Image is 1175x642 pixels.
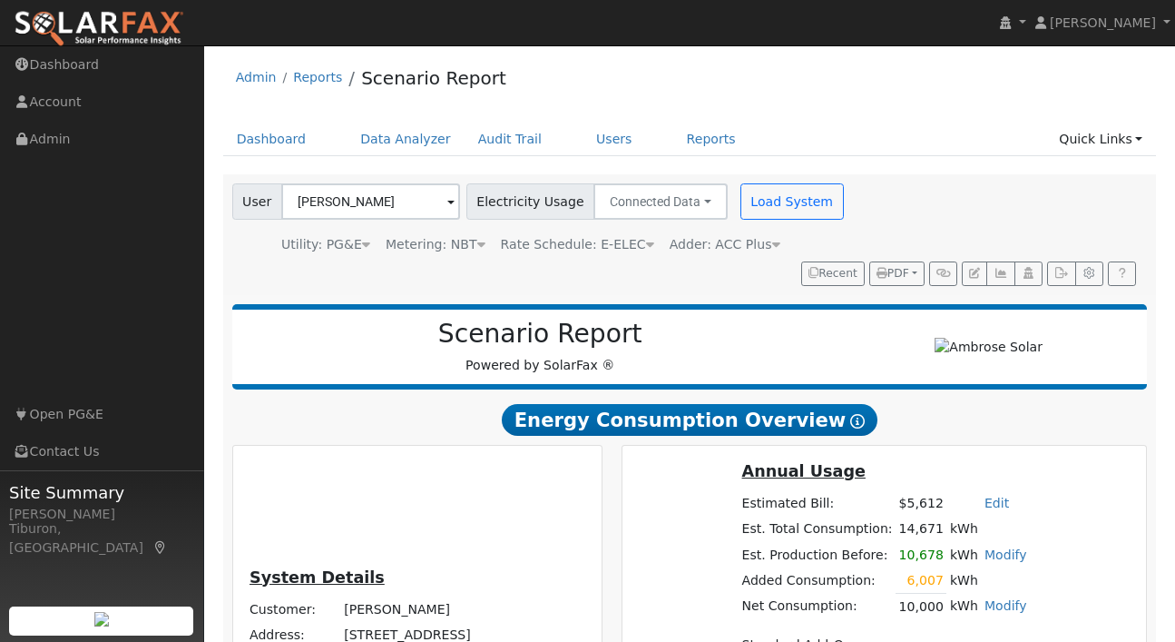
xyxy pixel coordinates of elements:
[386,235,485,254] div: Metering: NBT
[869,262,925,287] button: PDF
[984,496,1009,510] a: Edit
[896,542,946,568] td: 10,678
[94,612,109,627] img: retrieve
[1014,262,1043,287] button: Login As
[9,519,194,558] div: Tiburon, [GEOGRAPHIC_DATA]
[593,183,728,220] button: Connected Data
[896,568,946,594] td: 6,007
[984,598,1027,613] a: Modify
[896,517,946,542] td: 14,671
[739,542,896,568] td: Est. Production Before:
[896,594,946,620] td: 10,000
[341,597,588,622] td: [PERSON_NAME]
[347,123,465,156] a: Data Analyzer
[670,235,780,254] div: Adder: ACC Plus
[361,67,506,89] a: Scenario Report
[946,517,1030,542] td: kWh
[986,262,1014,287] button: Multi-Series Graph
[801,262,865,287] button: Recent
[984,548,1027,562] a: Modify
[1050,15,1156,30] span: [PERSON_NAME]
[281,183,460,220] input: Select a User
[250,568,385,587] u: System Details
[232,183,282,220] span: User
[962,262,987,287] button: Edit User
[501,237,654,252] span: Alias: HETOUCN
[241,319,839,375] div: Powered by SolarFax ®
[935,338,1043,357] img: Ambrose Solar
[946,542,981,568] td: kWh
[465,123,555,156] a: Audit Trail
[583,123,646,156] a: Users
[946,594,981,620] td: kWh
[247,597,341,622] td: Customer:
[673,123,749,156] a: Reports
[1108,262,1136,287] a: Help Link
[223,123,320,156] a: Dashboard
[896,491,946,517] td: $5,612
[152,540,169,555] a: Map
[739,594,896,620] td: Net Consumption:
[281,235,370,254] div: Utility: PG&E
[9,505,194,524] div: [PERSON_NAME]
[850,414,865,429] i: Show Help
[739,491,896,517] td: Estimated Bill:
[740,183,844,220] button: Load System
[1047,262,1075,287] button: Export Interval Data
[9,480,194,505] span: Site Summary
[739,568,896,594] td: Added Consumption:
[876,267,909,280] span: PDF
[1075,262,1103,287] button: Settings
[946,568,981,594] td: kWh
[1045,123,1156,156] a: Quick Links
[293,70,342,84] a: Reports
[250,319,829,350] h2: Scenario Report
[236,70,277,84] a: Admin
[742,462,866,480] u: Annual Usage
[739,517,896,542] td: Est. Total Consumption:
[466,183,594,220] span: Electricity Usage
[502,404,877,437] span: Energy Consumption Overview
[929,262,957,287] button: Generate Report Link
[14,10,184,48] img: SolarFax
